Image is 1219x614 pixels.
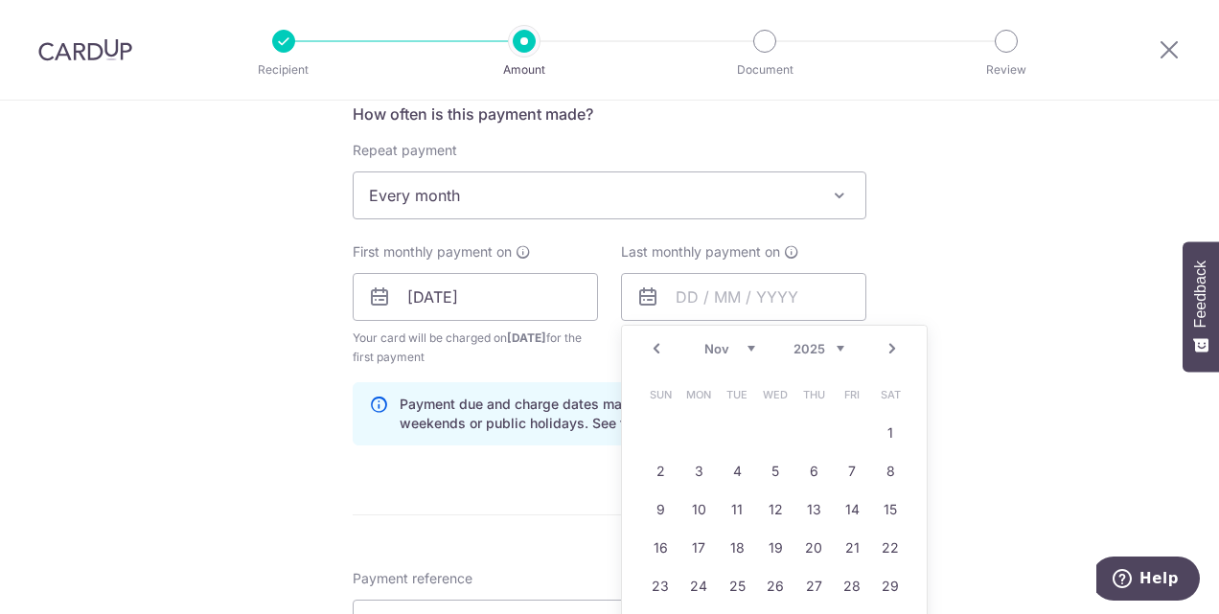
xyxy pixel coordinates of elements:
[760,494,791,525] a: 12
[353,329,598,367] span: Your card will be charged on
[798,379,829,410] span: Thursday
[837,494,867,525] a: 14
[354,172,865,218] span: Every month
[798,494,829,525] a: 13
[875,418,906,448] a: 1
[683,456,714,487] a: 3
[760,379,791,410] span: Wednesday
[645,379,676,410] span: Sunday
[875,379,906,410] span: Saturday
[1183,241,1219,372] button: Feedback - Show survey
[722,494,752,525] a: 11
[694,60,836,80] p: Document
[798,456,829,487] a: 6
[722,379,752,410] span: Tuesday
[722,456,752,487] a: 4
[722,571,752,602] a: 25
[621,273,866,321] input: DD / MM / YYYY
[645,337,668,360] a: Prev
[38,38,132,61] img: CardUp
[760,571,791,602] a: 26
[875,571,906,602] a: 29
[722,533,752,563] a: 18
[875,533,906,563] a: 22
[837,571,867,602] a: 28
[645,533,676,563] a: 16
[353,242,512,262] span: First monthly payment on
[935,60,1077,80] p: Review
[683,379,714,410] span: Monday
[353,171,866,219] span: Every month
[400,395,850,433] p: Payment due and charge dates may be adjusted if it falls on weekends or public holidays. See fina...
[1192,261,1209,328] span: Feedback
[645,494,676,525] a: 9
[453,60,595,80] p: Amount
[1096,557,1200,604] iframe: Opens a widget where you can find more information
[683,533,714,563] a: 17
[353,141,457,160] label: Repeat payment
[881,337,904,360] a: Next
[760,533,791,563] a: 19
[353,102,866,125] h5: How often is this payment made?
[875,456,906,487] a: 8
[798,533,829,563] a: 20
[798,571,829,602] a: 27
[645,456,676,487] a: 2
[837,533,867,563] a: 21
[875,494,906,525] a: 15
[683,494,714,525] a: 10
[645,571,676,602] a: 23
[353,273,598,321] input: DD / MM / YYYY
[683,571,714,602] a: 24
[213,60,355,80] p: Recipient
[507,330,546,345] span: [DATE]
[353,569,472,588] span: Payment reference
[837,456,867,487] a: 7
[760,456,791,487] a: 5
[837,379,867,410] span: Friday
[621,242,780,262] span: Last monthly payment on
